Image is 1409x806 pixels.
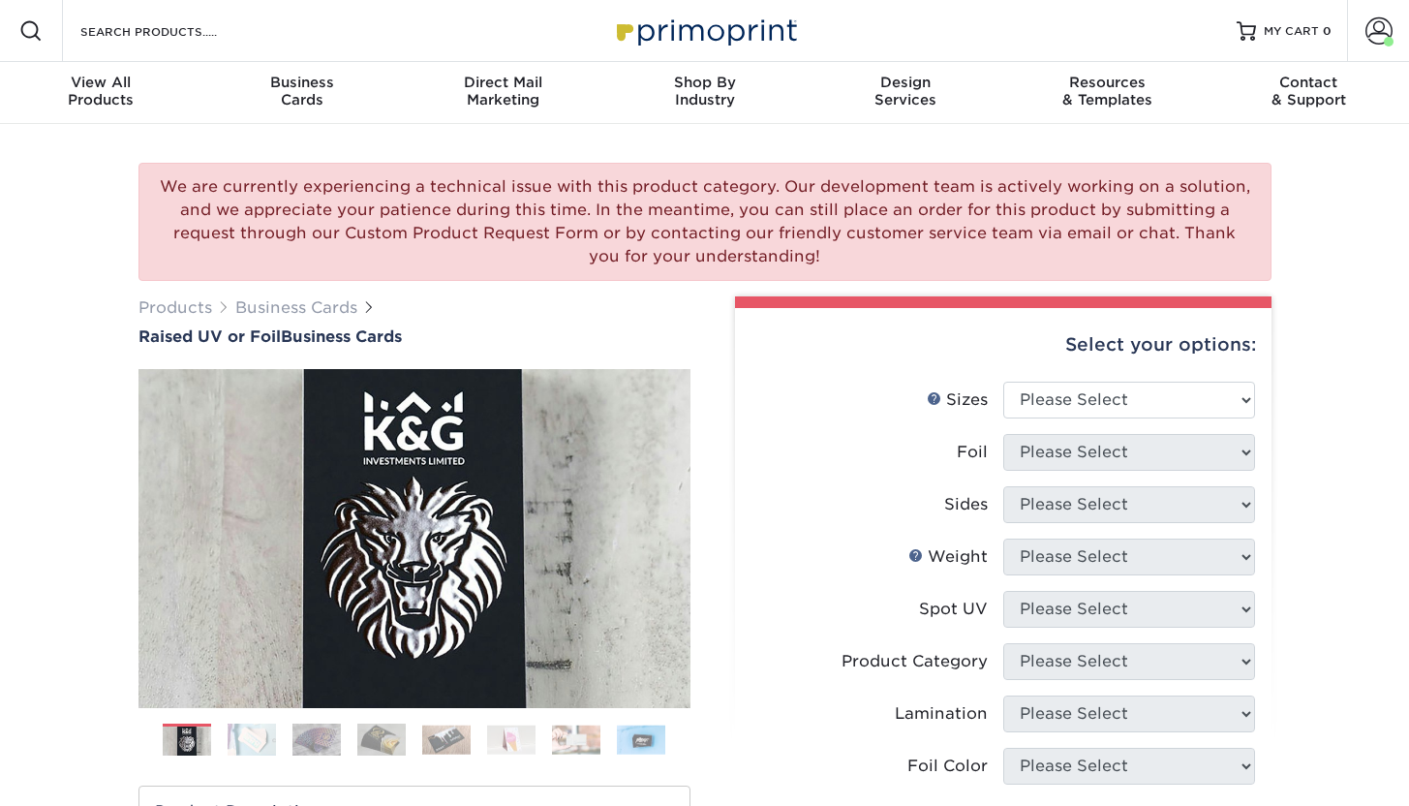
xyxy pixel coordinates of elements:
[138,327,690,346] h1: Business Cards
[908,545,988,569] div: Weight
[1264,23,1319,40] span: MY CART
[805,74,1006,108] div: Services
[163,717,211,765] img: Business Cards 01
[750,308,1256,382] div: Select your options:
[919,598,988,621] div: Spot UV
[201,62,403,124] a: BusinessCards
[1208,74,1409,108] div: & Support
[357,723,406,757] img: Business Cards 04
[927,388,988,412] div: Sizes
[957,441,988,464] div: Foil
[1208,62,1409,124] a: Contact& Support
[805,74,1006,91] span: Design
[235,298,357,317] a: Business Cards
[422,725,471,755] img: Business Cards 05
[403,74,604,91] span: Direct Mail
[138,327,690,346] a: Raised UV or FoilBusiness Cards
[1006,62,1208,124] a: Resources& Templates
[138,327,281,346] span: Raised UV or Foil
[228,723,276,757] img: Business Cards 02
[78,19,267,43] input: SEARCH PRODUCTS.....
[138,298,212,317] a: Products
[842,650,988,673] div: Product Category
[403,62,604,124] a: Direct MailMarketing
[604,62,806,124] a: Shop ByIndustry
[1208,74,1409,91] span: Contact
[201,74,403,91] span: Business
[604,74,806,108] div: Industry
[487,725,536,755] img: Business Cards 06
[895,702,988,726] div: Lamination
[617,725,665,755] img: Business Cards 08
[944,493,988,516] div: Sides
[1006,74,1208,91] span: Resources
[805,62,1006,124] a: DesignServices
[403,74,604,108] div: Marketing
[552,725,600,755] img: Business Cards 07
[292,723,341,757] img: Business Cards 03
[608,10,802,51] img: Primoprint
[907,755,988,778] div: Foil Color
[201,74,403,108] div: Cards
[1323,24,1332,38] span: 0
[138,163,1271,281] div: We are currently experiencing a technical issue with this product category. Our development team ...
[604,74,806,91] span: Shop By
[1006,74,1208,108] div: & Templates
